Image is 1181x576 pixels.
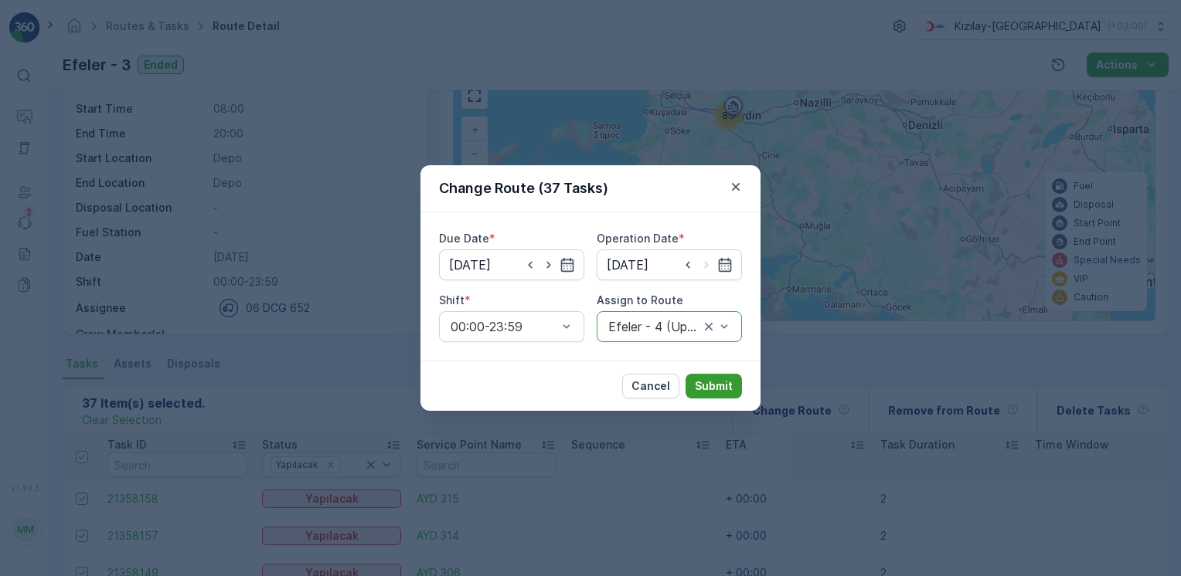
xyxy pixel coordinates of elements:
label: Assign to Route [597,293,683,307]
p: Submit [695,378,733,394]
input: dd/mm/yyyy [439,249,584,280]
button: Cancel [622,374,679,398]
p: Change Route (37 Tasks) [439,178,608,199]
input: dd/mm/yyyy [597,249,742,280]
label: Operation Date [597,232,679,245]
label: Due Date [439,232,489,245]
button: Submit [686,374,742,398]
p: Cancel [631,378,670,394]
label: Shift [439,293,465,307]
